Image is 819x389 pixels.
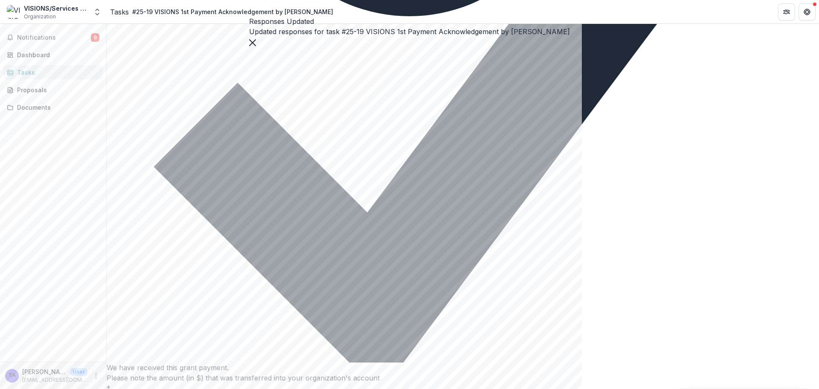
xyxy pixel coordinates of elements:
p: [PERSON_NAME] [22,367,67,376]
p: [EMAIL_ADDRESS][DOMAIN_NAME] [22,376,87,384]
p: Please note the amount (in $) that was transferred into your organization's account [107,373,819,383]
p: User [70,368,87,376]
a: Dashboard [3,48,103,62]
a: Proposals [3,83,103,97]
button: Get Help [799,3,816,20]
div: Proposals [17,85,96,94]
span: Notifications [17,34,91,41]
span: We have received this grant payment. [107,363,229,372]
nav: breadcrumb [110,6,337,18]
div: Documents [17,103,96,112]
button: Partners [778,3,795,20]
button: Open entity switcher [91,3,103,20]
span: Organization [24,13,56,20]
a: Tasks [110,7,129,17]
span: 9 [91,33,99,42]
div: VISIONS/Services for the Blind and Visually Impaired [24,4,88,13]
div: Tasks [17,68,96,77]
button: More [91,371,101,381]
div: Travis Aprile [9,373,16,378]
a: Tasks [3,65,103,79]
div: #25-19 VISIONS 1st Payment Acknowledgement by [PERSON_NAME] [132,7,333,16]
a: Documents [3,100,103,114]
button: Notifications9 [3,31,103,44]
div: Dashboard [17,50,96,59]
img: VISIONS/Services for the Blind and Visually Impaired [7,5,20,19]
